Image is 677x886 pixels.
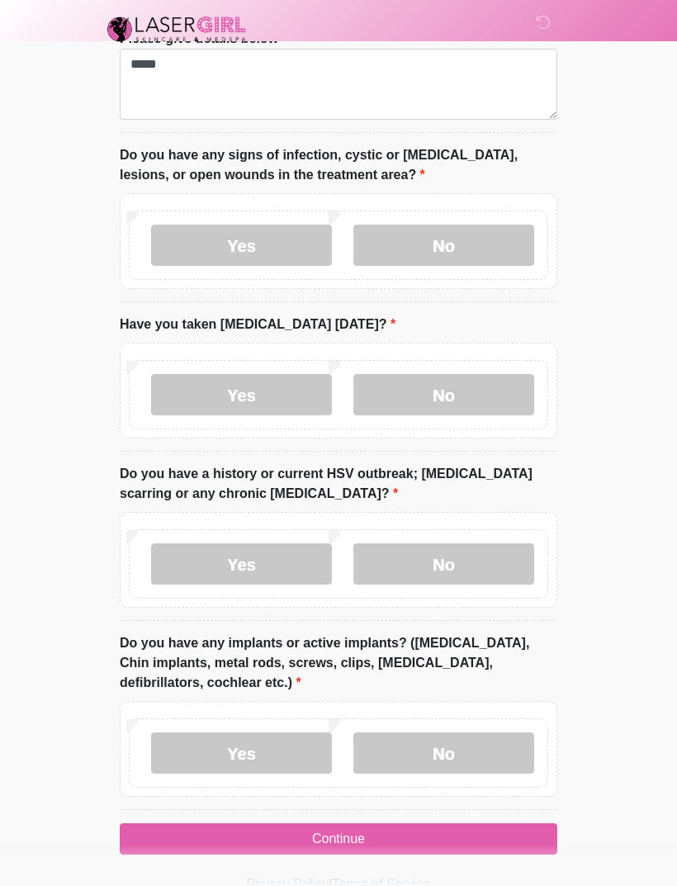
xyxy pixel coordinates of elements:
label: Yes [151,225,332,266]
label: Do you have any signs of infection, cystic or [MEDICAL_DATA], lesions, or open wounds in the trea... [120,145,557,185]
label: Do you have any implants or active implants? ([MEDICAL_DATA], Chin implants, metal rods, screws, ... [120,633,557,693]
img: Laser Girl Med Spa LLC Logo [103,12,250,45]
label: No [353,225,534,266]
label: Yes [151,732,332,774]
label: Yes [151,543,332,585]
label: No [353,732,534,774]
button: Continue [120,823,557,855]
label: Yes [151,374,332,415]
label: Do you have a history or current HSV outbreak; [MEDICAL_DATA] scarring or any chronic [MEDICAL_DA... [120,464,557,504]
label: Have you taken [MEDICAL_DATA] [DATE]? [120,315,395,334]
label: No [353,543,534,585]
label: No [353,374,534,415]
